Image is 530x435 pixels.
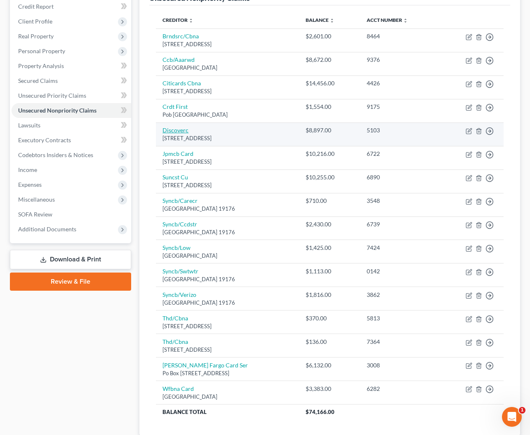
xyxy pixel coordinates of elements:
[163,369,292,377] div: Po Box [STREET_ADDRESS]
[18,18,52,25] span: Client Profile
[163,56,195,63] a: Ccb/Aaarwd
[12,88,131,103] a: Unsecured Priority Claims
[306,103,353,111] div: $1,554.00
[18,196,55,203] span: Miscellaneous
[519,407,525,414] span: 1
[163,346,292,354] div: [STREET_ADDRESS]
[367,291,432,299] div: 3862
[163,181,292,189] div: [STREET_ADDRESS]
[18,211,52,218] span: SOFA Review
[18,77,58,84] span: Secured Claims
[367,150,432,158] div: 6722
[18,3,54,10] span: Credit Report
[367,79,432,87] div: 4426
[163,103,188,110] a: Crdt First
[163,111,292,119] div: Pob [GEOGRAPHIC_DATA]
[12,103,131,118] a: Unsecured Nonpriority Claims
[163,338,188,345] a: Thd/Cbna
[367,244,432,252] div: 7424
[306,338,353,346] div: $136.00
[163,40,292,48] div: [STREET_ADDRESS]
[163,80,201,87] a: Citicards Cbna
[502,407,522,427] iframe: Intercom live chat
[306,267,353,275] div: $1,113.00
[18,107,97,114] span: Unsecured Nonpriority Claims
[163,299,292,307] div: [GEOGRAPHIC_DATA] 19176
[403,18,408,23] i: unfold_more
[18,136,71,143] span: Executory Contracts
[163,158,292,166] div: [STREET_ADDRESS]
[367,56,432,64] div: 9376
[306,56,353,64] div: $8,672.00
[163,134,292,142] div: [STREET_ADDRESS]
[18,33,54,40] span: Real Property
[306,385,353,393] div: $3,383.00
[163,252,292,260] div: [GEOGRAPHIC_DATA]
[306,361,353,369] div: $6,132.00
[367,267,432,275] div: 0142
[12,59,131,73] a: Property Analysis
[163,174,188,181] a: Suncst Cu
[163,244,191,251] a: Syncb/Low
[306,32,353,40] div: $2,601.00
[367,197,432,205] div: 3548
[367,361,432,369] div: 3008
[367,220,432,228] div: 6739
[10,273,131,291] a: Review & File
[367,314,432,322] div: 5813
[18,92,86,99] span: Unsecured Priority Claims
[367,32,432,40] div: 8464
[306,126,353,134] div: $8,897.00
[367,103,432,111] div: 9175
[306,244,353,252] div: $1,425.00
[367,126,432,134] div: 5103
[163,17,193,23] a: Creditor unfold_more
[306,291,353,299] div: $1,816.00
[163,228,292,236] div: [GEOGRAPHIC_DATA] 19176
[367,338,432,346] div: 7364
[163,322,292,330] div: [STREET_ADDRESS]
[163,64,292,72] div: [GEOGRAPHIC_DATA]
[18,62,64,69] span: Property Analysis
[367,173,432,181] div: 6890
[306,79,353,87] div: $14,456.00
[163,385,194,392] a: Wfbna Card
[163,393,292,401] div: [GEOGRAPHIC_DATA]
[163,291,196,298] a: Syncb/Verizo
[12,207,131,222] a: SOFA Review
[156,404,299,419] th: Balance Total
[306,17,334,23] a: Balance unfold_more
[18,47,65,54] span: Personal Property
[306,220,353,228] div: $2,430.00
[163,221,197,228] a: Syncb/Ccdstr
[163,127,188,134] a: Discoverc
[12,118,131,133] a: Lawsuits
[163,275,292,283] div: [GEOGRAPHIC_DATA] 19176
[163,268,198,275] a: Syncb/Swtwtr
[163,150,193,157] a: Jpmcb Card
[163,205,292,213] div: [GEOGRAPHIC_DATA] 19176
[188,18,193,23] i: unfold_more
[330,18,334,23] i: unfold_more
[18,226,76,233] span: Additional Documents
[18,151,93,158] span: Codebtors Insiders & Notices
[306,409,334,415] span: $74,166.00
[12,73,131,88] a: Secured Claims
[12,133,131,148] a: Executory Contracts
[163,87,292,95] div: [STREET_ADDRESS]
[163,197,198,204] a: Syncb/Carecr
[18,166,37,173] span: Income
[367,17,408,23] a: Acct Number unfold_more
[367,385,432,393] div: 6282
[163,33,199,40] a: Brndsrc/Cbna
[306,197,353,205] div: $710.00
[10,250,131,269] a: Download & Print
[306,173,353,181] div: $10,255.00
[306,150,353,158] div: $10,216.00
[306,314,353,322] div: $370.00
[163,315,188,322] a: Thd/Cbna
[18,181,42,188] span: Expenses
[163,362,248,369] a: [PERSON_NAME] Fargo Card Ser
[18,122,40,129] span: Lawsuits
